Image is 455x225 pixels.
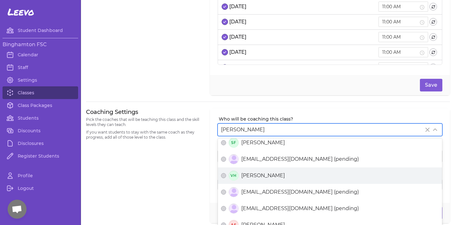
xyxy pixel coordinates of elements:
[8,6,34,18] span: Leevo
[219,116,442,122] label: Who will be coaching this class?
[420,79,442,91] button: Save
[222,19,228,25] button: select date
[230,173,237,178] text: VH
[222,34,228,40] button: select date
[3,112,78,124] a: Students
[229,48,246,56] p: [DATE]
[229,33,246,41] p: [DATE]
[229,18,246,26] p: [DATE]
[241,155,359,163] span: [EMAIL_ADDRESS][DOMAIN_NAME] (pending)
[221,127,265,133] span: [PERSON_NAME]
[3,124,78,137] a: Discounts
[3,150,78,162] a: Register Students
[241,188,359,196] span: [EMAIL_ADDRESS][DOMAIN_NAME] (pending)
[221,173,226,178] button: VH[PERSON_NAME]
[3,99,78,112] a: Class Packages
[382,49,419,56] input: 11:00 AM
[3,48,78,61] a: Calendar
[3,41,78,48] h3: Binghamton FSC
[222,3,228,10] button: select date
[3,169,78,182] a: Profile
[241,205,359,212] span: [EMAIL_ADDRESS][DOMAIN_NAME] (pending)
[86,117,202,127] p: Pick the coaches that will be teaching this class and the skill levels they can teach.
[382,18,419,25] input: 11:00 AM
[8,200,27,219] div: Open chat
[3,24,78,37] a: Student Dashboard
[382,64,419,71] input: 11:00 AM
[3,182,78,195] a: Logout
[3,137,78,150] a: Disclosures
[221,190,226,195] button: [EMAIL_ADDRESS][DOMAIN_NAME] (pending)
[241,172,285,179] span: [PERSON_NAME]
[3,74,78,86] a: Settings
[222,49,228,55] button: select date
[221,140,226,145] button: SF[PERSON_NAME]
[229,64,246,71] p: [DATE]
[382,34,419,41] input: 11:00 AM
[218,179,442,191] input: Leave blank for unlimited spots
[86,108,202,116] h3: Coaching Settings
[229,3,246,10] p: [DATE]
[231,141,236,145] text: SF
[241,139,285,147] span: [PERSON_NAME]
[3,61,78,74] a: Staff
[382,3,419,10] input: 11:00 AM
[424,126,431,134] button: Clear Selected
[86,130,202,140] p: If you want students to stay with the same coach as they progress, add all of those level to the ...
[3,86,78,99] a: Classes
[221,206,226,211] button: [EMAIL_ADDRESS][DOMAIN_NAME] (pending)
[221,157,226,162] button: [EMAIL_ADDRESS][DOMAIN_NAME] (pending)
[222,64,228,71] button: select date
